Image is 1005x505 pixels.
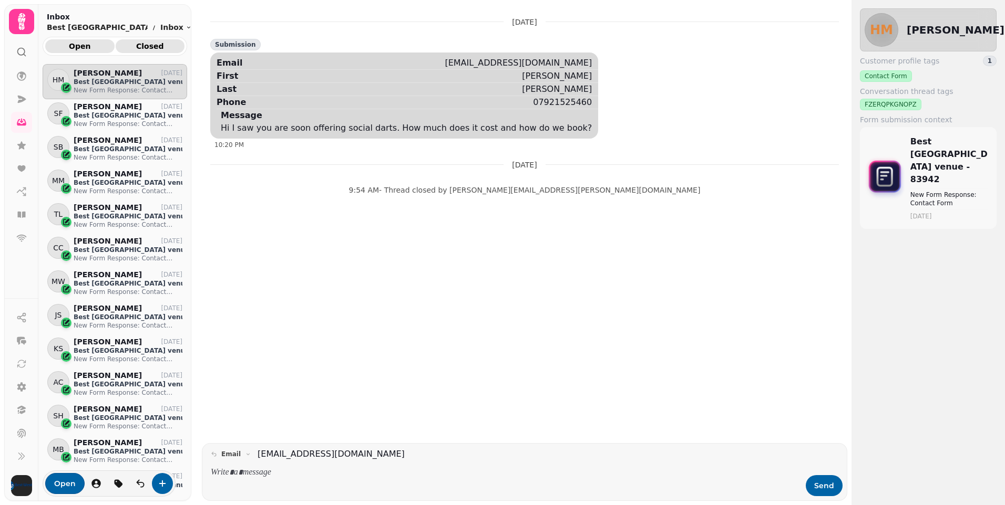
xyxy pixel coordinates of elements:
[53,444,64,455] span: MB
[54,480,76,487] span: Open
[983,56,997,66] div: 1
[47,12,192,22] h2: Inbox
[74,288,182,296] p: New Form Response: Contact Form
[860,70,912,82] div: Contact Form
[160,22,192,33] button: Inbox
[74,120,182,128] p: New Form Response: Contact Form
[74,254,182,262] p: New Form Response: Contact Form
[74,371,142,380] p: [PERSON_NAME]
[53,411,63,421] span: SH
[52,276,65,287] span: MW
[74,279,182,288] p: Best [GEOGRAPHIC_DATA] venue - 83942
[864,156,906,200] img: form-icon
[53,377,63,387] span: AC
[74,203,142,212] p: [PERSON_NAME]
[52,175,65,186] span: MM
[907,23,1004,37] h2: [PERSON_NAME]
[512,17,537,27] p: [DATE]
[54,209,63,219] span: TL
[74,86,182,94] p: New Form Response: Contact Form
[161,304,182,312] p: [DATE]
[217,96,246,109] div: Phone
[74,422,182,430] p: New Form Response: Contact Form
[74,388,182,397] p: New Form Response: Contact Form
[860,86,997,97] label: Conversation thread tags
[161,69,182,77] p: [DATE]
[74,78,182,86] p: Best [GEOGRAPHIC_DATA] venue - 83942
[130,473,151,494] button: is-read
[74,220,182,229] p: New Form Response: Contact Form
[161,270,182,279] p: [DATE]
[54,43,106,50] span: Open
[161,136,182,144] p: [DATE]
[910,212,988,220] time: [DATE]
[74,338,142,346] p: [PERSON_NAME]
[108,473,129,494] button: tag-thread
[161,170,182,178] p: [DATE]
[445,57,592,69] div: [EMAIL_ADDRESS][DOMAIN_NAME]
[860,114,997,125] label: Form submission context
[74,187,182,195] p: New Form Response: Contact Form
[74,456,182,464] p: New Form Response: Contact Form
[217,70,238,82] div: First
[214,141,814,149] div: 10:20 PM
[116,39,185,53] button: Closed
[814,482,834,489] span: Send
[161,405,182,413] p: [DATE]
[74,145,182,153] p: Best [GEOGRAPHIC_DATA] venue - 83942
[910,191,988,207] p: New Form Response: Contact Form
[74,270,142,279] p: [PERSON_NAME]
[161,237,182,245] p: [DATE]
[522,70,592,82] div: [PERSON_NAME]
[74,212,182,220] p: Best [GEOGRAPHIC_DATA] venue - 83942
[910,135,988,186] p: Best [GEOGRAPHIC_DATA] venue - 83942
[45,39,115,53] button: Open
[74,304,142,313] p: [PERSON_NAME]
[74,178,182,187] p: Best [GEOGRAPHIC_DATA] venue - 83942
[74,414,182,422] p: Best [GEOGRAPHIC_DATA] venue - 83942
[47,22,192,33] nav: breadcrumb
[870,24,893,36] span: HM
[53,75,65,85] span: HM
[74,153,182,162] p: New Form Response: Contact Form
[161,203,182,212] p: [DATE]
[207,448,255,460] button: email
[47,22,148,33] p: Best [GEOGRAPHIC_DATA] venue - 83942
[860,99,921,110] div: FZERQPKGNOPZ
[74,447,182,456] p: Best [GEOGRAPHIC_DATA] venue - 83942
[161,102,182,111] p: [DATE]
[45,473,85,494] button: Open
[9,475,34,496] button: User avatar
[217,57,242,69] div: Email
[522,83,592,96] div: [PERSON_NAME]
[74,102,142,111] p: [PERSON_NAME]
[74,313,182,321] p: Best [GEOGRAPHIC_DATA] venue - 83942
[74,69,142,78] p: [PERSON_NAME]
[74,355,182,363] p: New Form Response: Contact Form
[74,346,182,355] p: Best [GEOGRAPHIC_DATA] venue - 83942
[74,321,182,330] p: New Form Response: Contact Form
[55,310,61,320] span: JS
[161,338,182,346] p: [DATE]
[74,111,182,120] p: Best [GEOGRAPHIC_DATA] venue - 83942
[221,109,262,122] div: Message
[74,136,142,145] p: [PERSON_NAME]
[860,56,939,66] span: Customer profile tags
[349,185,701,195] div: 9:54 AM - Thread closed by [PERSON_NAME][EMAIL_ADDRESS][PERSON_NAME][DOMAIN_NAME]
[54,108,63,119] span: SF
[74,405,142,414] p: [PERSON_NAME]
[258,448,405,460] a: [EMAIL_ADDRESS][DOMAIN_NAME]
[54,142,64,152] span: SB
[221,122,592,134] div: Hi I saw you are soon offering social darts. How much does it cost and how do we book?
[74,246,182,254] p: Best [GEOGRAPHIC_DATA] venue - 83942
[512,160,537,170] p: [DATE]
[74,237,142,246] p: [PERSON_NAME]
[806,475,843,496] button: Send
[152,473,173,494] button: create-convo
[74,380,182,388] p: Best [GEOGRAPHIC_DATA] venue - 83942
[124,43,177,50] span: Closed
[161,438,182,447] p: [DATE]
[43,64,187,488] div: grid
[74,170,142,178] p: [PERSON_NAME]
[53,243,64,253] span: CC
